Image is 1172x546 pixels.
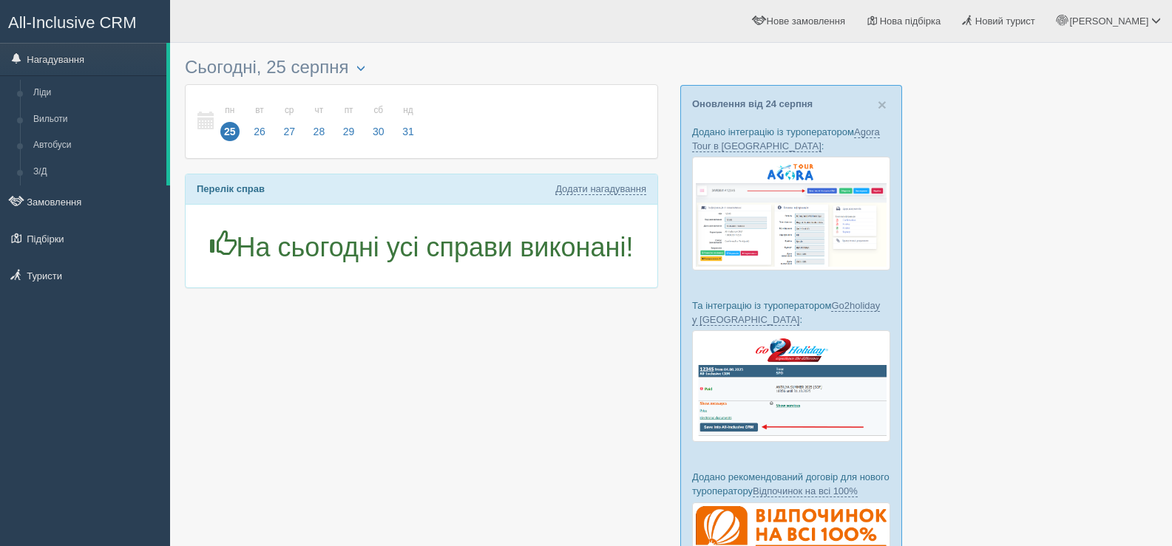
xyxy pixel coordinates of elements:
[692,125,890,153] p: Додано інтеграцію із туроператором :
[250,122,269,141] span: 26
[692,470,890,498] p: Додано рекомендований договір для нового туроператору
[692,298,890,327] p: Та інтеграцію із туроператором :
[767,16,845,27] span: Нове замовлення
[399,122,418,141] span: 31
[310,122,329,141] span: 28
[1069,16,1148,27] span: [PERSON_NAME]
[339,122,359,141] span: 29
[975,16,1035,27] span: Новий турист
[245,96,274,147] a: вт 26
[197,231,646,262] h1: На сьогодні усі справи виконані!
[220,122,240,141] span: 25
[369,122,388,141] span: 30
[27,159,166,185] a: З/Д
[1,1,169,41] a: All-Inclusive CRM
[305,96,333,147] a: чт 28
[280,122,299,141] span: 27
[27,80,166,106] a: Ліди
[310,104,329,117] small: чт
[878,96,887,113] span: ×
[220,104,240,117] small: пн
[692,126,880,152] a: Agora Tour в [GEOGRAPHIC_DATA]
[753,485,858,497] a: Відпочинок на всі 100%
[216,96,244,147] a: пн 25
[394,96,419,147] a: нд 31
[555,183,646,195] a: Додати нагадування
[692,330,890,442] img: go2holiday-bookings-crm-for-travel-agency.png
[692,98,813,109] a: Оновлення від 24 серпня
[369,104,388,117] small: сб
[692,157,890,270] img: agora-tour-%D0%B7%D0%B0%D1%8F%D0%B2%D0%BA%D0%B8-%D1%81%D1%80%D0%BC-%D0%B4%D0%BB%D1%8F-%D1%82%D1%8...
[878,97,887,112] button: Close
[399,104,418,117] small: нд
[275,96,303,147] a: ср 27
[27,132,166,159] a: Автобуси
[197,183,265,194] b: Перелік справ
[280,104,299,117] small: ср
[339,104,359,117] small: пт
[880,16,941,27] span: Нова підбірка
[185,58,658,77] h3: Сьогодні, 25 серпня
[8,13,137,32] span: All-Inclusive CRM
[365,96,393,147] a: сб 30
[335,96,363,147] a: пт 29
[692,300,880,326] a: Go2holiday у [GEOGRAPHIC_DATA]
[27,106,166,133] a: Вильоти
[250,104,269,117] small: вт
